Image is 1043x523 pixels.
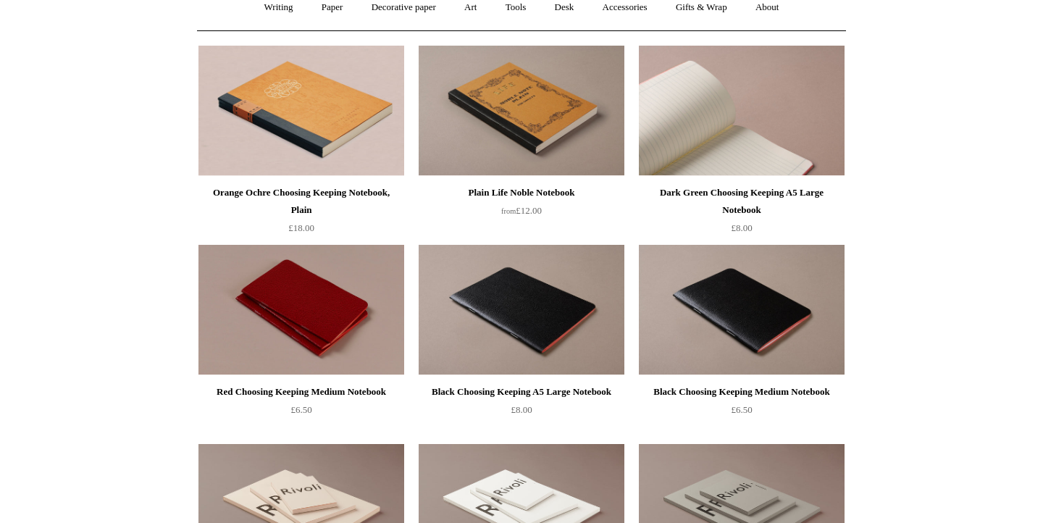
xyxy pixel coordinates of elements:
[639,46,845,176] img: Dark Green Choosing Keeping A5 Large Notebook
[642,383,841,401] div: Black Choosing Keeping Medium Notebook
[422,184,621,201] div: Plain Life Noble Notebook
[422,383,621,401] div: Black Choosing Keeping A5 Large Notebook
[639,184,845,243] a: Dark Green Choosing Keeping A5 Large Notebook £8.00
[731,404,752,415] span: £6.50
[198,46,404,176] a: Orange Ochre Choosing Keeping Notebook, Plain Orange Ochre Choosing Keeping Notebook, Plain
[639,245,845,375] img: Black Choosing Keeping Medium Notebook
[639,46,845,176] a: Dark Green Choosing Keeping A5 Large Notebook Dark Green Choosing Keeping A5 Large Notebook
[419,383,624,443] a: Black Choosing Keeping A5 Large Notebook £8.00
[202,383,401,401] div: Red Choosing Keeping Medium Notebook
[202,184,401,219] div: Orange Ochre Choosing Keeping Notebook, Plain
[642,184,841,219] div: Dark Green Choosing Keeping A5 Large Notebook
[198,184,404,243] a: Orange Ochre Choosing Keeping Notebook, Plain £18.00
[290,404,311,415] span: £6.50
[501,207,516,215] span: from
[501,205,542,216] span: £12.00
[639,383,845,443] a: Black Choosing Keeping Medium Notebook £6.50
[198,46,404,176] img: Orange Ochre Choosing Keeping Notebook, Plain
[731,222,752,233] span: £8.00
[639,245,845,375] a: Black Choosing Keeping Medium Notebook Black Choosing Keeping Medium Notebook
[419,184,624,243] a: Plain Life Noble Notebook from£12.00
[198,245,404,375] img: Red Choosing Keeping Medium Notebook
[419,46,624,176] img: Plain Life Noble Notebook
[288,222,314,233] span: £18.00
[419,245,624,375] a: Black Choosing Keeping A5 Large Notebook Black Choosing Keeping A5 Large Notebook
[198,383,404,443] a: Red Choosing Keeping Medium Notebook £6.50
[419,245,624,375] img: Black Choosing Keeping A5 Large Notebook
[419,46,624,176] a: Plain Life Noble Notebook Plain Life Noble Notebook
[198,245,404,375] a: Red Choosing Keeping Medium Notebook Red Choosing Keeping Medium Notebook
[511,404,532,415] span: £8.00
